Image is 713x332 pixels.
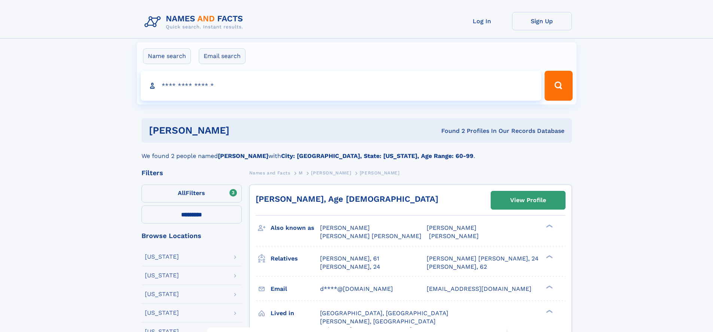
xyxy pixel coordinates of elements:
[271,222,320,234] h3: Also known as
[491,191,565,209] a: View Profile
[143,48,191,64] label: Name search
[427,224,476,231] span: [PERSON_NAME]
[512,12,572,30] a: Sign Up
[427,255,539,263] a: [PERSON_NAME] [PERSON_NAME], 24
[271,283,320,295] h3: Email
[145,291,179,297] div: [US_STATE]
[320,263,380,271] a: [PERSON_NAME], 24
[510,192,546,209] div: View Profile
[452,12,512,30] a: Log In
[256,194,438,204] a: [PERSON_NAME], Age [DEMOGRAPHIC_DATA]
[281,152,473,159] b: City: [GEOGRAPHIC_DATA], State: [US_STATE], Age Range: 60-99
[320,318,436,325] span: [PERSON_NAME], [GEOGRAPHIC_DATA]
[544,284,553,289] div: ❯
[141,12,249,32] img: Logo Names and Facts
[311,170,351,176] span: [PERSON_NAME]
[178,189,186,197] span: All
[427,285,531,292] span: [EMAIL_ADDRESS][DOMAIN_NAME]
[335,127,564,135] div: Found 2 Profiles In Our Records Database
[320,255,379,263] a: [PERSON_NAME], 61
[320,224,370,231] span: [PERSON_NAME]
[141,232,242,239] div: Browse Locations
[299,170,303,176] span: M
[145,272,179,278] div: [US_STATE]
[429,232,479,240] span: [PERSON_NAME]
[141,71,542,101] input: search input
[145,254,179,260] div: [US_STATE]
[360,170,400,176] span: [PERSON_NAME]
[249,168,290,177] a: Names and Facts
[427,263,487,271] a: [PERSON_NAME], 62
[149,126,335,135] h1: [PERSON_NAME]
[320,232,421,240] span: [PERSON_NAME] [PERSON_NAME]
[320,310,448,317] span: [GEOGRAPHIC_DATA], [GEOGRAPHIC_DATA]
[141,143,572,161] div: We found 2 people named with .
[145,310,179,316] div: [US_STATE]
[544,254,553,259] div: ❯
[141,185,242,202] label: Filters
[199,48,246,64] label: Email search
[271,307,320,320] h3: Lived in
[311,168,351,177] a: [PERSON_NAME]
[544,309,553,314] div: ❯
[218,152,268,159] b: [PERSON_NAME]
[299,168,303,177] a: M
[271,252,320,265] h3: Relatives
[141,170,242,176] div: Filters
[544,224,553,229] div: ❯
[545,71,572,101] button: Search Button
